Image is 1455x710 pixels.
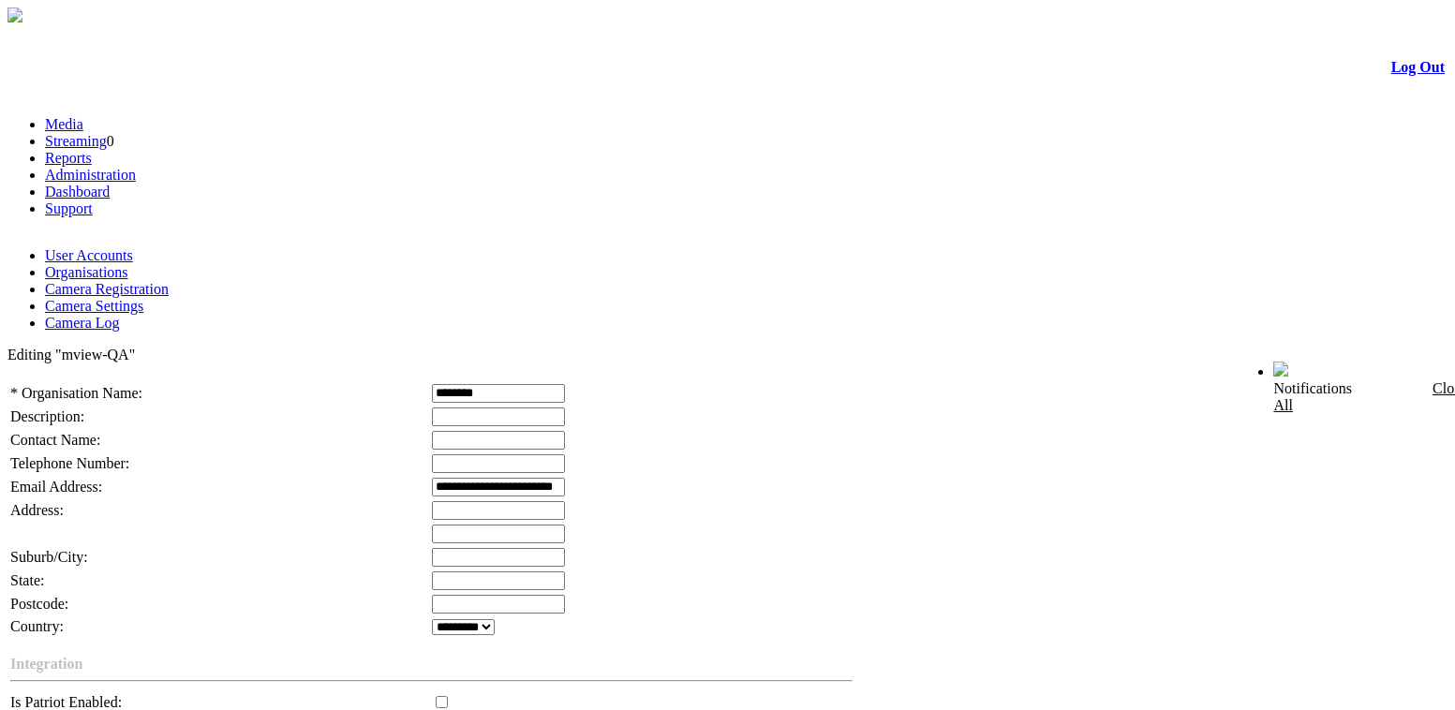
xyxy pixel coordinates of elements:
a: Camera Log [45,315,120,331]
span: Suburb/City: [10,549,88,565]
img: bell24.png [1273,362,1288,377]
a: User Accounts [45,247,133,263]
span: Contact Name: [10,432,100,448]
a: Organisations [45,264,128,280]
span: Postcode: [10,596,68,612]
a: Log Out [1391,59,1445,75]
span: Welcome, Saba-S (Supervisor) [1086,362,1236,377]
span: Country: [10,618,64,634]
span: Telephone Number: [10,455,129,471]
span: Description: [10,408,84,424]
a: Camera Registration [45,281,169,297]
a: Streaming [45,133,107,149]
a: Camera Settings [45,298,143,314]
div: Notifications [1273,380,1408,414]
span: Integration [10,656,82,672]
img: arrow-3.png [7,7,22,22]
a: Reports [45,150,92,166]
a: Support [45,200,93,216]
span: * Organisation Name: [10,385,142,401]
span: Email Address: [10,479,102,495]
span: Address: [10,502,64,518]
span: State: [10,572,44,588]
span: Editing "mview-QA" [7,347,135,362]
span: 0 [107,133,114,149]
a: Media [45,116,83,132]
a: Dashboard [45,184,110,200]
a: Administration [45,167,136,183]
